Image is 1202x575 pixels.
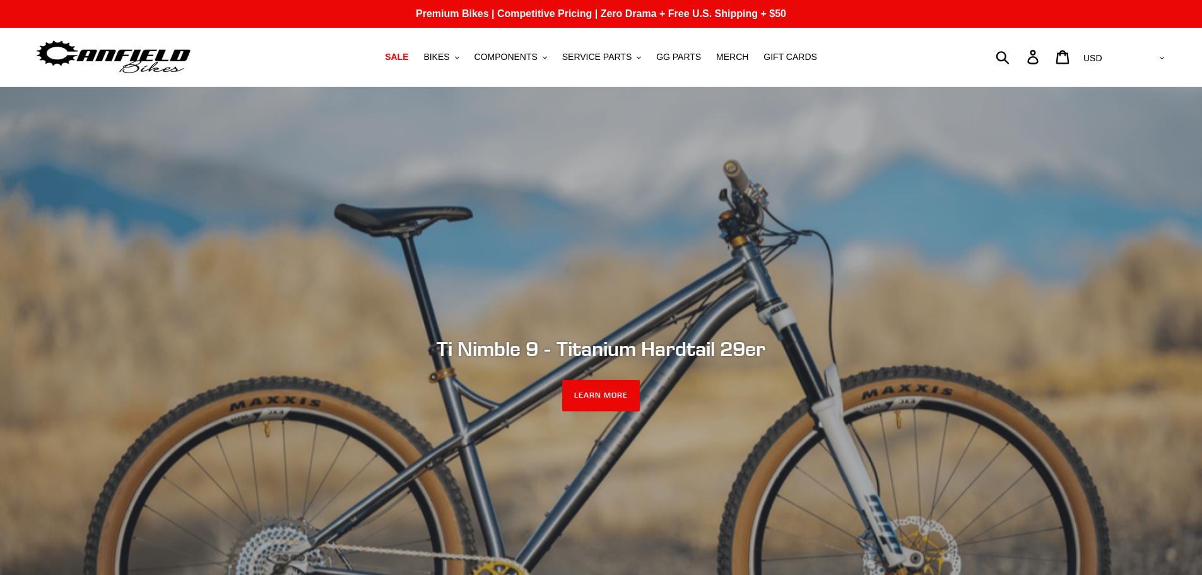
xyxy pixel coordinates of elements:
a: LEARN MORE [562,380,640,412]
img: Canfield Bikes [35,37,192,77]
a: MERCH [710,49,755,66]
span: GG PARTS [656,52,701,62]
a: GG PARTS [650,49,707,66]
span: SALE [385,52,408,62]
span: BIKES [423,52,449,62]
h2: Ti Nimble 9 - Titanium Hardtail 29er [257,337,945,361]
input: Search [1003,43,1035,71]
span: GIFT CARDS [763,52,817,62]
span: COMPONENTS [474,52,538,62]
a: GIFT CARDS [757,49,823,66]
button: COMPONENTS [468,49,553,66]
span: SERVICE PARTS [562,52,632,62]
span: MERCH [716,52,748,62]
a: SALE [379,49,415,66]
button: BIKES [417,49,465,66]
button: SERVICE PARTS [556,49,647,66]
